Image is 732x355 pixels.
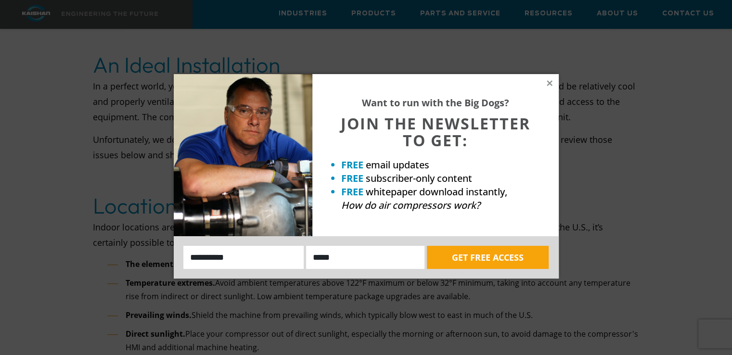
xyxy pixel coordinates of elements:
[427,246,549,269] button: GET FREE ACCESS
[341,158,363,171] strong: FREE
[366,185,507,198] span: whitepaper download instantly,
[341,172,363,185] strong: FREE
[341,185,363,198] strong: FREE
[306,246,424,269] input: Email
[362,96,509,109] strong: Want to run with the Big Dogs?
[366,158,429,171] span: email updates
[341,113,530,151] span: JOIN THE NEWSLETTER TO GET:
[366,172,472,185] span: subscriber-only content
[341,199,480,212] em: How do air compressors work?
[545,79,554,88] button: Close
[183,246,304,269] input: Name:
